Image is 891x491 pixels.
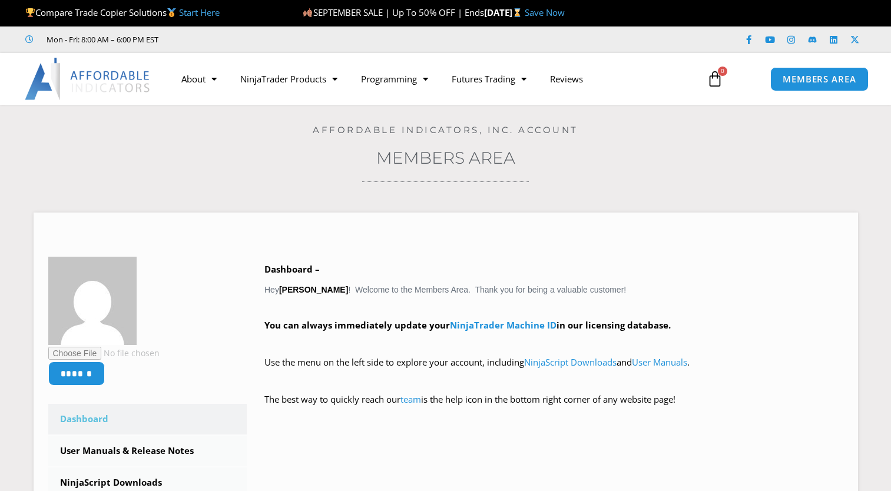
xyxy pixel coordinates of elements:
strong: [PERSON_NAME] [279,285,348,294]
a: Reviews [538,65,595,92]
a: Affordable Indicators, Inc. Account [313,124,578,135]
a: Start Here [179,6,220,18]
a: MEMBERS AREA [770,67,869,91]
strong: [DATE] [484,6,525,18]
a: Futures Trading [440,65,538,92]
div: Hey ! Welcome to the Members Area. Thank you for being a valuable customer! [264,261,843,424]
img: LogoAI | Affordable Indicators – NinjaTrader [25,58,151,100]
a: About [170,65,228,92]
img: 🍂 [303,8,312,17]
a: Save Now [525,6,565,18]
a: Members Area [376,148,515,168]
a: User Manuals [632,356,687,368]
a: NinjaTrader Products [228,65,349,92]
iframe: Customer reviews powered by Trustpilot [175,34,352,45]
a: NinjaScript Downloads [524,356,617,368]
img: 🏆 [26,8,35,17]
img: 🥇 [167,8,176,17]
span: Mon - Fri: 8:00 AM – 6:00 PM EST [44,32,158,47]
img: 80b15d6c145b6ec56969e90c4d57764840cebe4ff31427b98e576bff718f32d9 [48,257,137,345]
p: The best way to quickly reach our is the help icon in the bottom right corner of any website page! [264,392,843,424]
span: MEMBERS AREA [783,75,856,84]
a: team [400,393,421,405]
a: Dashboard [48,404,247,434]
b: Dashboard – [264,263,320,275]
span: 0 [718,67,727,76]
img: ⌛ [513,8,522,17]
a: NinjaTrader Machine ID [450,319,557,331]
span: SEPTEMBER SALE | Up To 50% OFF | Ends [303,6,483,18]
a: Programming [349,65,440,92]
a: User Manuals & Release Notes [48,436,247,466]
span: Compare Trade Copier Solutions [25,6,220,18]
a: 0 [689,62,741,96]
nav: Menu [170,65,695,92]
p: Use the menu on the left side to explore your account, including and . [264,354,843,387]
strong: You can always immediately update your in our licensing database. [264,319,671,331]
